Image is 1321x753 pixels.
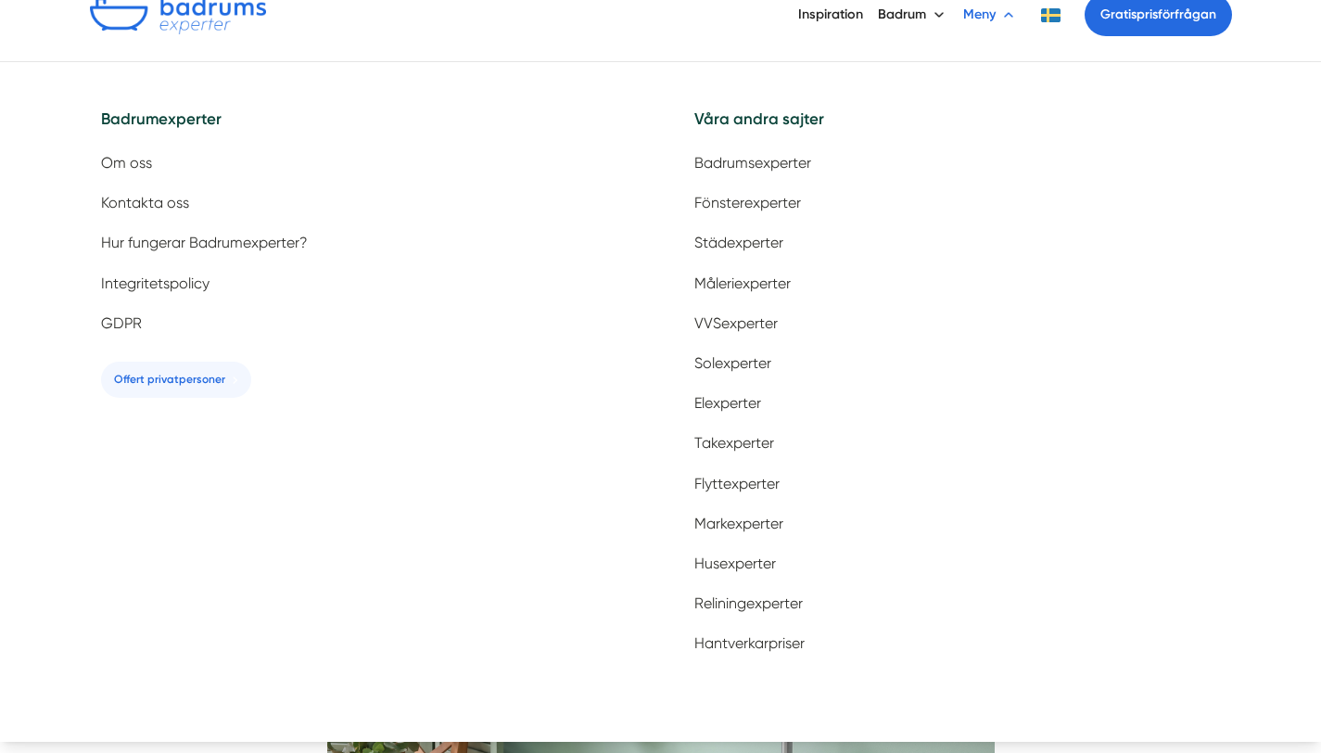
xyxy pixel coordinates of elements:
a: Takexperter [683,427,1232,459]
a: Elexperter [683,387,1232,419]
a: Måleriexperter [683,267,1232,300]
a: GDPR [90,307,639,339]
a: Husexperter [683,547,1232,580]
a: Badrumsexperter [683,147,1232,179]
span: VVSexperter [694,314,778,332]
span: Markexperter [694,515,783,532]
span: Reliningexperter [694,594,803,612]
a: Om oss [90,147,639,179]
a: Flyttexperter [683,467,1232,500]
a: Fönsterexperter [683,186,1232,219]
a: Kontakta oss [90,186,639,219]
span: Integritetspolicy [101,274,210,292]
span: Gratis [1100,6,1137,22]
span: GDPR [101,314,142,332]
span: Fönsterexperter [694,194,801,211]
span: Husexperter [694,555,776,572]
span: Städexperter [694,234,783,251]
span: Solexperter [694,354,771,372]
span: Hantverkarpriser [694,634,805,652]
span: Takexperter [694,434,774,452]
a: Offert privatpersoner [101,362,251,398]
span: Offert privatpersoner [114,371,225,389]
h5: Våra andra sajter [683,107,1232,147]
span: Om oss [101,154,152,172]
a: Hur fungerar Badrumexperter? [90,226,639,259]
span: Flyttexperter [694,475,780,492]
a: Markexperter [683,507,1232,540]
a: VVSexperter [683,307,1232,339]
a: Reliningexperter [683,587,1232,619]
a: Integritetspolicy [90,267,639,300]
a: Hantverkarpriser [683,627,1232,659]
span: Elexperter [694,394,761,412]
a: Solexperter [683,347,1232,379]
span: Hur fungerar Badrumexperter? [101,234,308,251]
span: Kontakta oss [101,194,189,211]
a: Städexperter [683,226,1232,259]
h5: Badrumexperter [90,107,639,147]
span: Måleriexperter [694,274,791,292]
span: Badrumsexperter [694,154,811,172]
